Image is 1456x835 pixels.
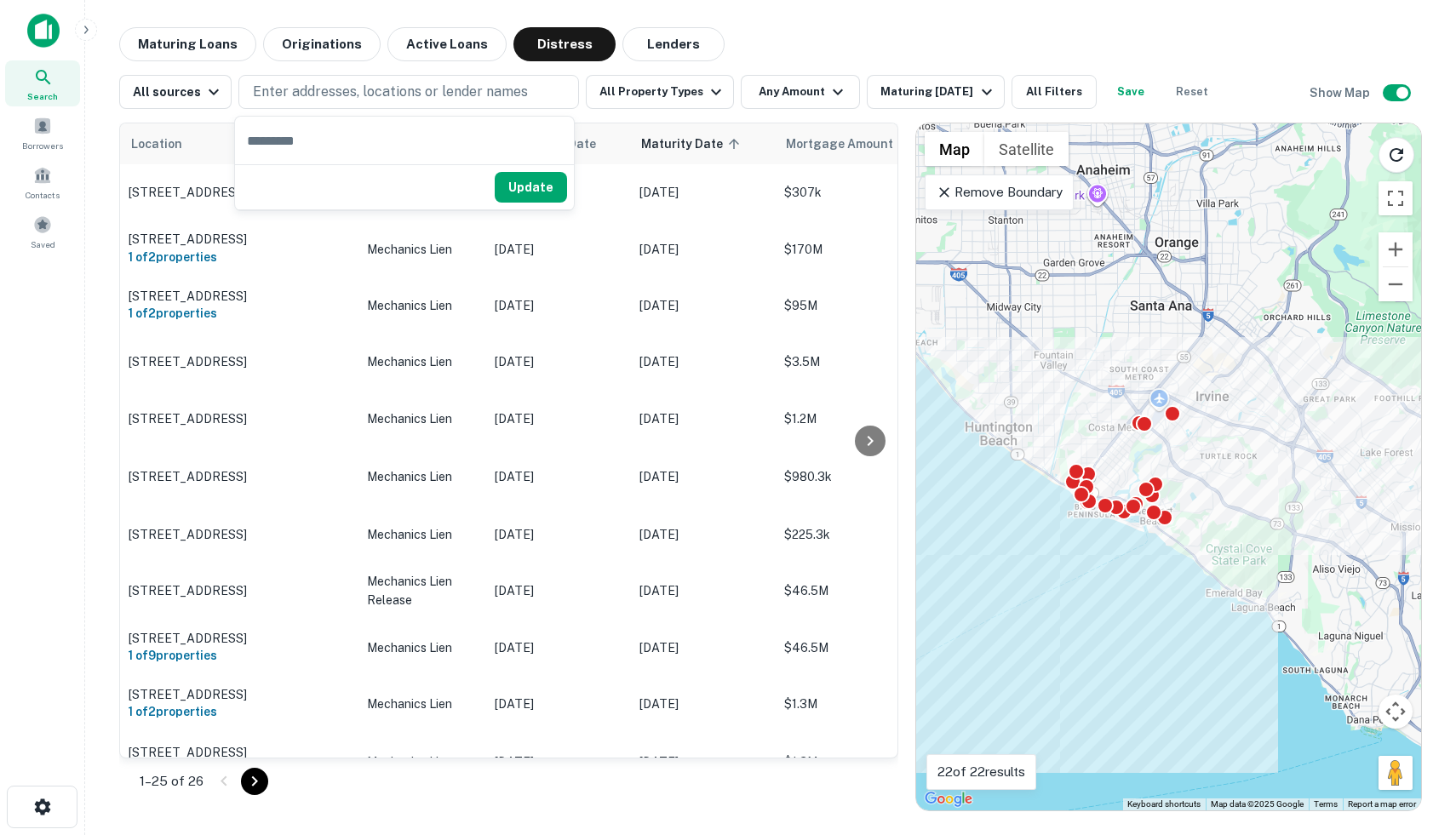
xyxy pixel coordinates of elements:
button: Show satellite imagery [984,132,1069,166]
button: Any Amount [741,75,860,109]
p: Mechanics Lien [367,638,478,657]
button: Toggle fullscreen view [1379,181,1413,215]
p: [STREET_ADDRESS] [129,289,350,304]
p: 1–25 of 26 [140,771,203,792]
p: [DATE] [639,525,767,544]
a: Saved [5,209,80,255]
span: Search [27,89,58,103]
p: Mechanics Lien [367,352,478,371]
button: Show street map [925,132,984,166]
p: [DATE] [639,638,767,657]
img: Google [920,788,977,810]
p: [STREET_ADDRESS] [129,185,350,200]
p: Mechanics Lien [367,467,478,486]
p: Mechanics Lien [367,695,478,713]
p: [STREET_ADDRESS] [129,745,350,760]
span: Saved [31,237,55,251]
p: $46.5M [784,581,954,600]
h6: Show Map [1310,83,1373,102]
button: Keyboard shortcuts [1127,798,1201,810]
button: Go to next page [241,768,268,795]
p: $307k [784,183,954,202]
p: [DATE] [639,240,767,259]
p: [DATE] [639,352,767,371]
h6: 1 of 2 properties [129,248,350,266]
button: Reset [1165,75,1219,109]
img: capitalize-icon.png [27,14,60,48]
p: [DATE] [495,296,622,315]
p: Mechanics Lien [367,409,478,428]
p: [DATE] [495,695,622,713]
p: Mechanics Lien Release [367,572,478,609]
p: Remove Boundary [936,182,1063,203]
p: [DATE] [639,467,767,486]
a: Terms (opens in new tab) [1314,799,1338,809]
p: [STREET_ADDRESS] [129,631,350,646]
span: Contacts [26,188,60,202]
a: Borrowers [5,110,80,156]
button: Maturing Loans [119,27,256,61]
p: $3.5M [784,352,954,371]
p: [DATE] [639,695,767,713]
p: [DATE] [639,183,767,202]
span: Location [130,134,182,154]
p: [STREET_ADDRESS] [129,354,350,369]
p: [DATE] [639,296,767,315]
button: Map camera controls [1379,695,1413,729]
button: Zoom out [1379,267,1413,301]
button: All Property Types [586,75,734,109]
p: [DATE] [639,752,767,771]
p: [DATE] [495,409,622,428]
p: [DATE] [495,352,622,371]
iframe: Chat Widget [1371,699,1456,781]
p: $1.3M [784,695,954,713]
p: [STREET_ADDRESS] [129,583,350,598]
a: Report a map error [1348,799,1416,809]
button: All sources [119,75,232,109]
th: Location [120,123,358,164]
p: $1.3M [784,752,954,771]
th: Mortgage Amount [776,123,963,164]
p: Mechanics Lien [367,296,478,315]
p: [DATE] [639,409,767,428]
div: Search [5,60,80,106]
div: 0 0 [916,123,1421,810]
button: Lenders [622,27,725,61]
p: [DATE] [495,467,622,486]
a: Contacts [5,159,80,205]
p: [STREET_ADDRESS] [129,687,350,702]
p: $1.2M [784,409,954,428]
p: $170M [784,240,954,259]
button: Distress [513,27,616,61]
p: $980.3k [784,467,954,486]
span: Map data ©2025 Google [1211,799,1304,809]
button: Save your search to get updates of matches that match your search criteria. [1103,75,1158,109]
button: Reload search area [1379,137,1414,173]
p: $95M [784,296,954,315]
p: Mechanics Lien [367,525,478,544]
span: Mortgage Amount [786,134,915,154]
p: [STREET_ADDRESS] [129,232,350,247]
a: Open this area in Google Maps (opens a new window) [920,788,977,810]
button: Maturing [DATE] [867,75,1004,109]
div: All sources [133,82,224,102]
p: [DATE] [495,240,622,259]
button: All Filters [1012,75,1097,109]
p: $225.3k [784,525,954,544]
div: Maturing [DATE] [880,82,996,102]
p: $46.5M [784,638,954,657]
button: Update [495,172,567,203]
p: [DATE] [495,638,622,657]
h6: 1 of 2 properties [129,702,350,721]
p: [DATE] [495,525,622,544]
p: [DATE] [495,581,622,600]
p: [STREET_ADDRESS] [129,411,350,426]
p: Enter addresses, locations or lender names [253,82,528,102]
p: Mechanics Lien [367,752,478,771]
p: [DATE] [639,581,767,600]
p: [DATE] [495,752,622,771]
h6: 1 of 2 properties [129,304,350,323]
